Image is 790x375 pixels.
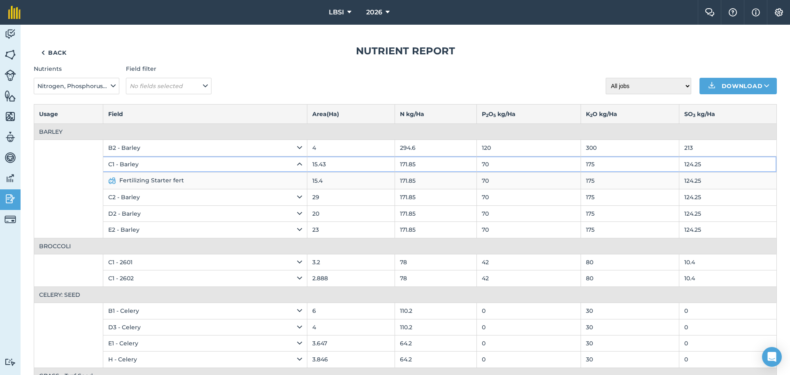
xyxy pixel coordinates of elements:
[5,131,16,143] img: svg+xml;base64,PD94bWwgdmVyc2lvbj0iMS4wIiBlbmNvZGluZz0idXRmLTgiPz4KPCEtLSBHZW5lcmF0b3I6IEFkb2JlIE...
[34,104,103,123] th: Usage
[34,222,777,238] tr: E2 - Barley23171.8570175124.25
[476,172,581,189] td: 70
[679,335,777,351] td: 0
[34,44,74,61] a: Back
[5,358,16,366] img: svg+xml;base64,PD94bWwgdmVyc2lvbj0iMS4wIiBlbmNvZGluZz0idXRmLTgiPz4KPCEtLSBHZW5lcmF0b3I6IEFkb2JlIE...
[493,113,496,118] sub: 5
[34,238,777,254] td: BROCCOLI
[108,306,302,315] div: B1 - Celery
[581,222,679,238] td: 175
[679,104,777,123] th: SO kg / Ha
[108,143,302,152] div: B2 - Barley
[307,270,395,286] td: 2.888
[476,303,581,319] td: 0
[679,319,777,335] td: 0
[679,156,777,172] td: 124.25
[34,270,777,286] tr: C1 - 26022.88878428010.4
[108,176,302,186] a: Fertilizing Starter fert
[126,64,211,73] h4: Field filter
[307,254,395,270] td: 3.2
[34,189,777,205] tr: C2 - Barley29171.8570175124.25
[307,222,395,238] td: 23
[307,189,395,205] td: 29
[728,8,738,16] img: A question mark icon
[679,222,777,238] td: 124.25
[762,347,782,367] div: Open Intercom Messenger
[395,270,476,286] td: 78
[126,78,211,94] button: No fields selected
[34,140,777,156] tr: B2 - Barley4294.6120300213
[476,189,581,205] td: 70
[307,172,395,189] td: 15.4
[5,110,16,123] img: svg+xml;base64,PHN2ZyB4bWxucz0iaHR0cDovL3d3dy53My5vcmcvMjAwMC9zdmciIHdpZHRoPSI1NiIgaGVpZ2h0PSI2MC...
[108,355,302,364] div: H - Celery
[307,205,395,221] td: 20
[395,222,476,238] td: 171.85
[34,335,777,351] tr: E1 - Celery3.64764.20300
[307,104,395,123] th: Area ( Ha )
[37,82,109,91] span: Nitrogen, Phosphorus, Potassium, Magnesium, Sulphur, Sodium
[476,335,581,351] td: 0
[581,335,679,351] td: 30
[581,156,679,172] td: 175
[307,303,395,319] td: 6
[34,205,777,221] tr: D2 - Barley20171.8570175124.25
[476,104,581,123] th: P O kg / Ha
[581,319,679,335] td: 30
[486,113,488,118] sub: 2
[395,319,476,335] td: 110.2
[395,172,476,189] td: 171.85
[34,156,777,172] tr: C1 - Barley15.43171.8570175124.25
[103,104,307,123] th: Field
[108,274,302,283] div: C1 - 2602
[108,258,302,267] div: C1 - 2601
[693,113,695,118] sub: 3
[108,160,302,169] div: C1 - Barley
[476,254,581,270] td: 42
[8,6,21,19] img: fieldmargin Logo
[679,303,777,319] td: 0
[34,123,777,140] td: BARLEY
[581,104,679,123] th: K O kg / Ha
[395,205,476,221] td: 171.85
[476,352,581,368] td: 0
[5,90,16,102] img: svg+xml;base64,PHN2ZyB4bWxucz0iaHR0cDovL3d3dy53My5vcmcvMjAwMC9zdmciIHdpZHRoPSI1NiIgaGVpZ2h0PSI2MC...
[679,140,777,156] td: 213
[707,81,717,91] img: Download icon
[41,48,45,58] img: svg+xml;base64,PHN2ZyB4bWxucz0iaHR0cDovL3d3dy53My5vcmcvMjAwMC9zdmciIHdpZHRoPSI5IiBoZWlnaHQ9IjI0Ii...
[581,189,679,205] td: 175
[476,222,581,238] td: 70
[108,225,302,234] div: E2 - Barley
[307,352,395,368] td: 3.846
[395,335,476,351] td: 64.2
[34,254,777,270] tr: C1 - 26013.278428010.4
[395,104,476,123] th: N kg / Ha
[581,205,679,221] td: 175
[108,193,302,202] div: C2 - Barley
[395,352,476,368] td: 64.2
[108,176,116,186] img: svg+xml;base64,PD94bWwgdmVyc2lvbj0iMS4wIiBlbmNvZGluZz0idXRmLTgiPz4KPCEtLSBHZW5lcmF0b3I6IEFkb2JlIE...
[34,286,777,303] td: CELERY: SEED
[5,172,16,184] img: svg+xml;base64,PD94bWwgdmVyc2lvbj0iMS4wIiBlbmNvZGluZz0idXRmLTgiPz4KPCEtLSBHZW5lcmF0b3I6IEFkb2JlIE...
[307,140,395,156] td: 4
[108,339,302,348] div: E1 - Celery
[581,270,679,286] td: 80
[679,270,777,286] td: 10.4
[34,44,777,58] h1: Nutrient report
[34,303,777,319] tr: B1 - Celery6110.20300
[307,335,395,351] td: 3.647
[395,303,476,319] td: 110.2
[307,319,395,335] td: 4
[581,352,679,368] td: 30
[581,254,679,270] td: 80
[130,82,183,90] em: No fields selected
[476,319,581,335] td: 0
[395,254,476,270] td: 78
[108,209,302,218] div: D2 - Barley
[395,189,476,205] td: 171.85
[752,7,760,17] img: svg+xml;base64,PHN2ZyB4bWxucz0iaHR0cDovL3d3dy53My5vcmcvMjAwMC9zdmciIHdpZHRoPSIxNyIgaGVpZ2h0PSIxNy...
[699,78,777,94] button: Download
[476,205,581,221] td: 70
[476,270,581,286] td: 42
[34,64,119,73] h4: Nutrients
